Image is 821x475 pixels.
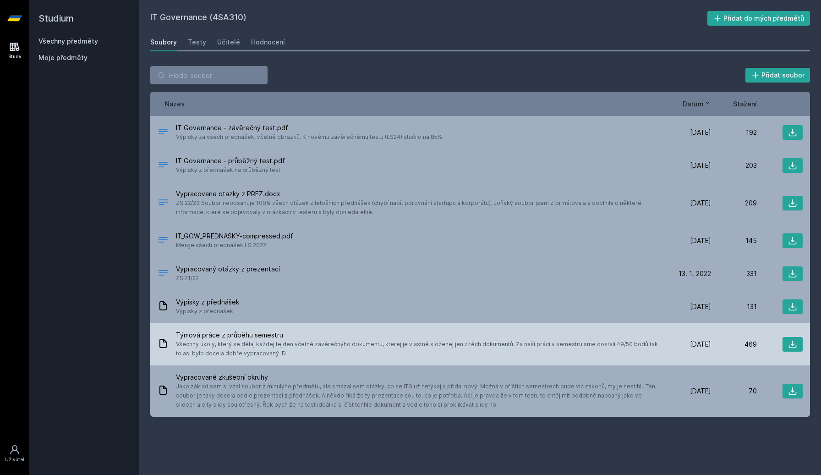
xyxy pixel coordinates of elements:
[711,128,757,137] div: 192
[711,387,757,396] div: 70
[158,126,169,139] div: PDF
[176,133,443,142] span: Výpisky za všech přednášek, včetně obrázků. K novému závěrečnému testu (LS24) stačilo na 85%.
[176,307,239,316] span: Výpisky z přednášek
[8,53,22,60] div: Study
[711,199,757,208] div: 209
[251,38,285,47] div: Hodnocení
[176,274,280,283] span: ZS 21/22
[690,236,711,245] span: [DATE]
[158,197,169,210] div: DOCX
[733,99,757,109] button: Stažení
[150,11,707,26] h2: IT Governance (4SA310)
[711,236,757,245] div: 145
[176,166,285,175] span: Výpisky z přednášek na průběžný test
[690,387,711,396] span: [DATE]
[176,232,293,241] span: IT_GOW_PREDNASKY-compressed.pdf
[176,298,239,307] span: Výpisky z přednášek
[217,33,240,51] a: Učitelé
[150,66,268,84] input: Hledej soubor
[683,99,711,109] button: Datum
[188,38,206,47] div: Testy
[38,37,98,45] a: Všechny předměty
[711,161,757,170] div: 203
[176,199,662,217] span: ZS 22/23 Soubor neobsahuje 100% všech otázek z letošních přednášek (chybí např. porovnání startup...
[251,33,285,51] a: Hodnocení
[2,37,27,65] a: Study
[188,33,206,51] a: Testy
[711,302,757,311] div: 131
[217,38,240,47] div: Učitelé
[38,53,88,62] span: Moje předměty
[176,382,662,409] span: Jako základ sem si vzal soubor z minulýho předmětu, ale smazal sem otázky, co se ITG už netýkaj a...
[165,99,185,109] button: Název
[158,159,169,172] div: PDF
[150,33,177,51] a: Soubory
[176,340,662,358] span: Všechny úkoly, který se dělaj každej tejden včetně závěrečnýho dokumentu, kterej je vlastně slože...
[711,340,757,349] div: 469
[176,156,285,166] span: IT Governance - průběžný test.pdf
[690,340,711,349] span: [DATE]
[745,68,810,83] button: Přidat soubor
[176,189,662,199] span: Vypracovane otazky z PREZ.docx
[176,373,662,382] span: Vypracované zkušební okruhy
[150,38,177,47] div: Soubory
[690,199,711,208] span: [DATE]
[158,267,169,281] div: .DOCX
[176,265,280,274] span: Vypracovaný otázky z prezentací
[690,302,711,311] span: [DATE]
[2,440,27,468] a: Uživatel
[158,234,169,248] div: PDF
[711,269,757,278] div: 331
[683,99,704,109] span: Datum
[690,161,711,170] span: [DATE]
[176,123,443,133] span: IT Governance - závěrečný test.pdf
[176,241,293,250] span: Merge všech prednášek LS 2022
[690,128,711,137] span: [DATE]
[679,269,711,278] span: 13. 1. 2022
[5,456,24,463] div: Uživatel
[707,11,810,26] button: Přidat do mých předmětů
[176,331,662,340] span: Týmová práce z průběhu semestru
